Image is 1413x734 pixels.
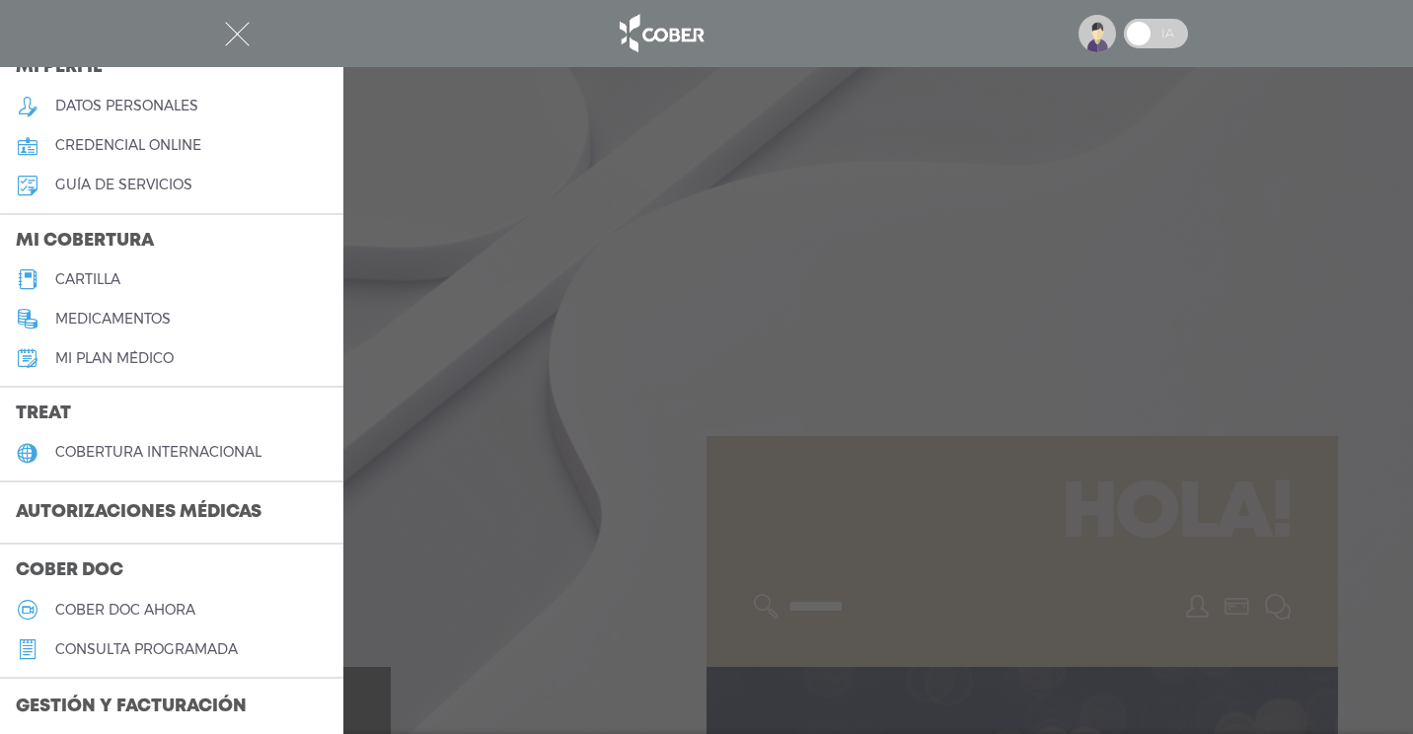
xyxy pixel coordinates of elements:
h5: medicamentos [55,311,171,328]
h5: credencial online [55,137,201,154]
h5: guía de servicios [55,177,192,193]
h5: cobertura internacional [55,444,261,461]
h5: consulta programada [55,641,238,658]
h5: cartilla [55,271,120,288]
h5: Mi plan médico [55,350,174,367]
h5: datos personales [55,98,198,114]
h5: Cober doc ahora [55,602,195,619]
img: Cober_menu-close-white.svg [225,22,250,46]
img: profile-placeholder.svg [1078,15,1116,52]
img: logo_cober_home-white.png [609,10,712,57]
